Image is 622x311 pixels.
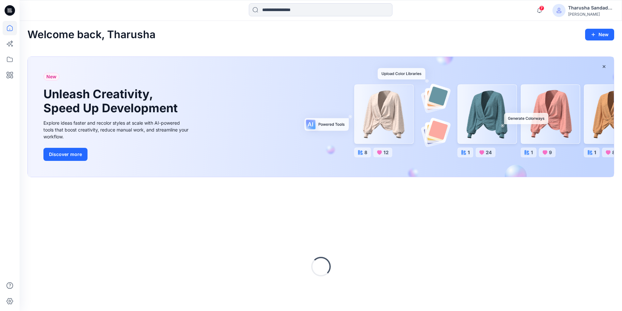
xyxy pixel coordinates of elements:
h2: Welcome back, Tharusha [27,29,155,41]
button: Discover more [43,148,88,161]
button: New [585,29,614,40]
a: Discover more [43,148,190,161]
span: New [46,73,56,81]
div: [PERSON_NAME] [568,12,614,17]
span: 7 [539,6,544,11]
div: Explore ideas faster and recolor styles at scale with AI-powered tools that boost creativity, red... [43,119,190,140]
h1: Unleash Creativity, Speed Up Development [43,87,181,115]
svg: avatar [556,8,562,13]
div: Tharusha Sandadeepa [568,4,614,12]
